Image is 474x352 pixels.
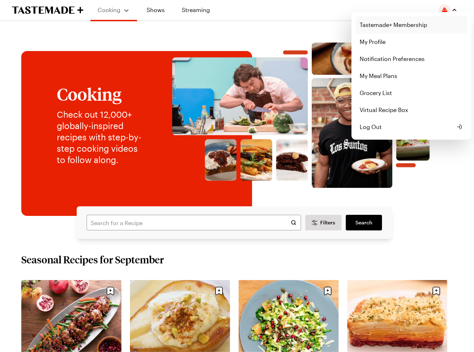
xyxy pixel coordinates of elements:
button: Profile picture [439,4,457,16]
a: Tastemade+ Membership [356,16,467,33]
a: Grocery List [356,84,467,101]
div: Profile picture [352,12,472,140]
span: Log Out [360,123,382,131]
a: My Profile [356,33,467,50]
a: Virtual Recipe Box [356,101,467,118]
img: Profile picture [439,4,450,16]
a: My Meal Plans [356,67,467,84]
a: Notification Preferences [356,50,467,67]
